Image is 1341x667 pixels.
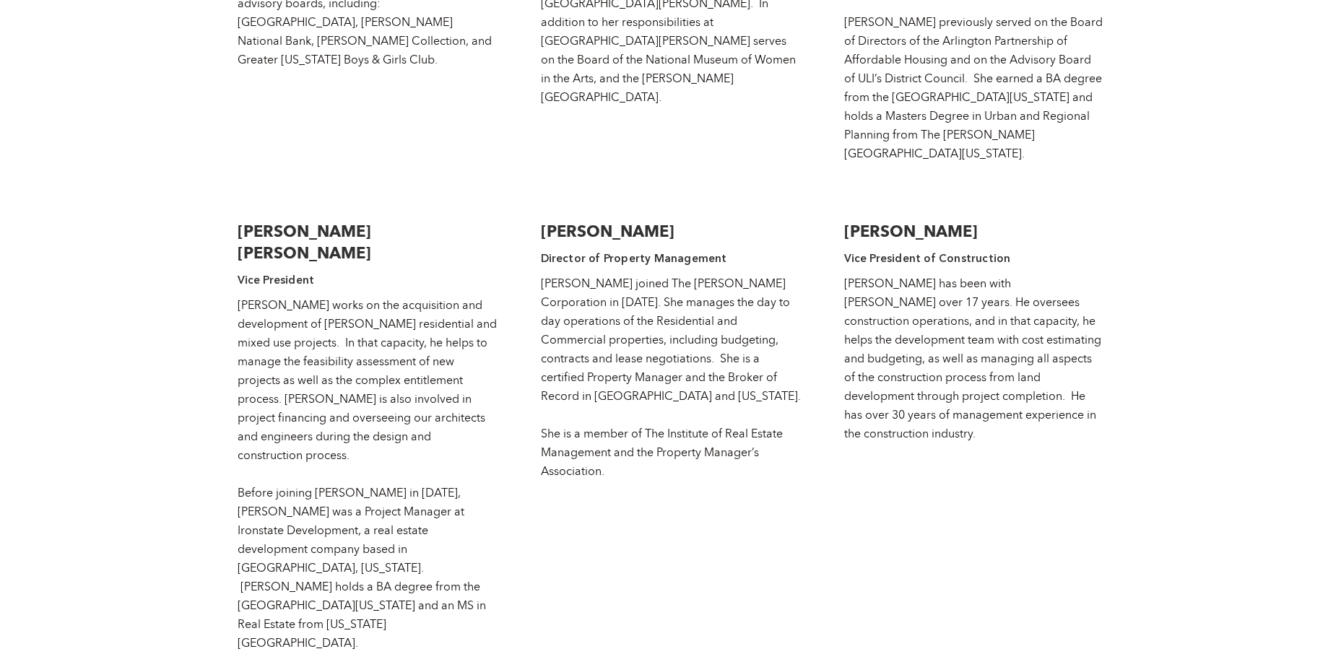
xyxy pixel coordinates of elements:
strong: [PERSON_NAME] [844,224,978,240]
h3: [PERSON_NAME] [541,221,801,243]
h3: [PERSON_NAME] [PERSON_NAME] [238,221,498,264]
div: [PERSON_NAME] joined The [PERSON_NAME] Corporation in [DATE]. She manages the day to day operatio... [541,274,801,481]
div: [PERSON_NAME] has been with [PERSON_NAME] over 17 years. He oversees construction operations, and... [844,274,1104,443]
h4: Vice President of Construction [844,250,1104,267]
h4: Director of Property Management [541,250,801,267]
div: [PERSON_NAME] works on the acquisition and development of [PERSON_NAME] residential and mixed use... [238,296,498,653]
h4: Vice President [238,271,498,289]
